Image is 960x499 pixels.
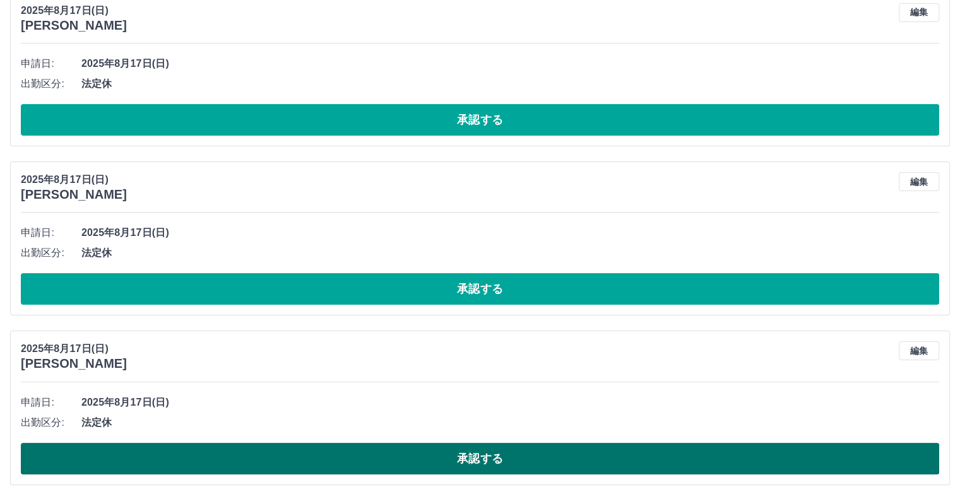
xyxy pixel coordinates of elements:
[21,245,81,261] span: 出勤区分:
[21,395,81,410] span: 申請日:
[21,56,81,71] span: 申請日:
[21,76,81,91] span: 出勤区分:
[21,415,81,430] span: 出勤区分:
[21,356,127,371] h3: [PERSON_NAME]
[21,18,127,33] h3: [PERSON_NAME]
[81,76,939,91] span: 法定休
[81,395,939,410] span: 2025年8月17日(日)
[899,341,939,360] button: 編集
[81,225,939,240] span: 2025年8月17日(日)
[21,341,127,356] p: 2025年8月17日(日)
[21,187,127,202] h3: [PERSON_NAME]
[899,172,939,191] button: 編集
[21,104,939,136] button: 承認する
[81,415,939,430] span: 法定休
[21,225,81,240] span: 申請日:
[899,3,939,22] button: 編集
[81,245,939,261] span: 法定休
[21,273,939,305] button: 承認する
[21,172,127,187] p: 2025年8月17日(日)
[21,443,939,474] button: 承認する
[81,56,939,71] span: 2025年8月17日(日)
[21,3,127,18] p: 2025年8月17日(日)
